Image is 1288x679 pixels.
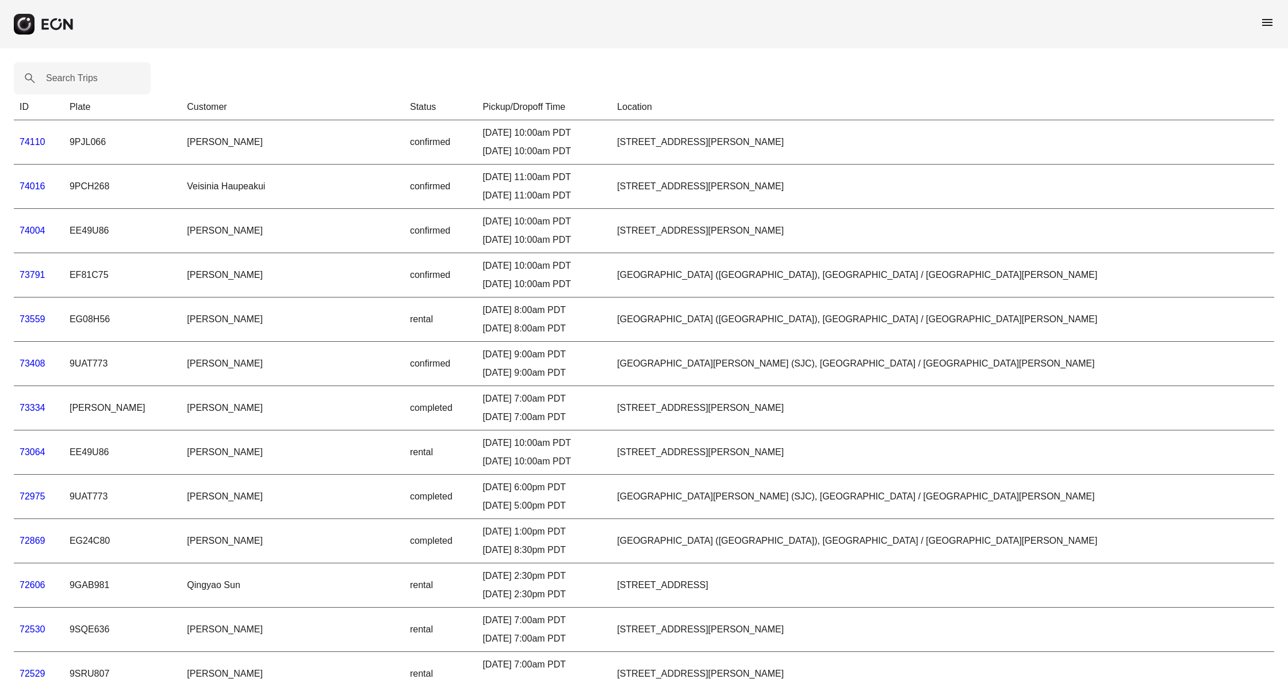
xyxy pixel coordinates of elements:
[482,233,605,247] div: [DATE] 10:00am PDT
[611,342,1274,386] td: [GEOGRAPHIC_DATA][PERSON_NAME] (SJC), [GEOGRAPHIC_DATA] / [GEOGRAPHIC_DATA][PERSON_NAME]
[482,525,605,539] div: [DATE] 1:00pm PDT
[611,608,1274,652] td: [STREET_ADDRESS][PERSON_NAME]
[64,563,181,608] td: 9GAB981
[611,475,1274,519] td: [GEOGRAPHIC_DATA][PERSON_NAME] (SJC), [GEOGRAPHIC_DATA] / [GEOGRAPHIC_DATA][PERSON_NAME]
[611,430,1274,475] td: [STREET_ADDRESS][PERSON_NAME]
[611,209,1274,253] td: [STREET_ADDRESS][PERSON_NAME]
[20,137,45,147] a: 74110
[482,322,605,335] div: [DATE] 8:00am PDT
[482,410,605,424] div: [DATE] 7:00am PDT
[482,259,605,273] div: [DATE] 10:00am PDT
[611,94,1274,120] th: Location
[404,165,477,209] td: confirmed
[482,569,605,583] div: [DATE] 2:30pm PDT
[181,253,404,297] td: [PERSON_NAME]
[20,580,45,590] a: 72606
[181,297,404,342] td: [PERSON_NAME]
[477,94,611,120] th: Pickup/Dropoff Time
[404,386,477,430] td: completed
[181,342,404,386] td: [PERSON_NAME]
[611,253,1274,297] td: [GEOGRAPHIC_DATA] ([GEOGRAPHIC_DATA]), [GEOGRAPHIC_DATA] / [GEOGRAPHIC_DATA][PERSON_NAME]
[404,120,477,165] td: confirmed
[20,181,45,191] a: 74016
[64,209,181,253] td: EE49U86
[611,165,1274,209] td: [STREET_ADDRESS][PERSON_NAME]
[482,632,605,646] div: [DATE] 7:00am PDT
[20,536,45,546] a: 72869
[482,170,605,184] div: [DATE] 11:00am PDT
[181,608,404,652] td: [PERSON_NAME]
[482,658,605,672] div: [DATE] 7:00am PDT
[181,475,404,519] td: [PERSON_NAME]
[181,519,404,563] td: [PERSON_NAME]
[181,209,404,253] td: [PERSON_NAME]
[482,613,605,627] div: [DATE] 7:00am PDT
[181,94,404,120] th: Customer
[20,447,45,457] a: 73064
[482,366,605,380] div: [DATE] 9:00am PDT
[404,342,477,386] td: confirmed
[181,563,404,608] td: Qingyao Sun
[181,430,404,475] td: [PERSON_NAME]
[404,563,477,608] td: rental
[482,215,605,228] div: [DATE] 10:00am PDT
[64,253,181,297] td: EF81C75
[20,270,45,280] a: 73791
[64,608,181,652] td: 9SQE636
[64,430,181,475] td: EE49U86
[482,499,605,513] div: [DATE] 5:00pm PDT
[404,430,477,475] td: rental
[14,94,64,120] th: ID
[482,189,605,203] div: [DATE] 11:00am PDT
[482,455,605,468] div: [DATE] 10:00am PDT
[482,126,605,140] div: [DATE] 10:00am PDT
[482,392,605,406] div: [DATE] 7:00am PDT
[64,342,181,386] td: 9UAT773
[64,519,181,563] td: EG24C80
[64,475,181,519] td: 9UAT773
[482,348,605,361] div: [DATE] 9:00am PDT
[482,303,605,317] div: [DATE] 8:00am PDT
[20,226,45,235] a: 74004
[611,120,1274,165] td: [STREET_ADDRESS][PERSON_NAME]
[482,277,605,291] div: [DATE] 10:00am PDT
[20,358,45,368] a: 73408
[1260,16,1274,29] span: menu
[404,94,477,120] th: Status
[404,297,477,342] td: rental
[482,144,605,158] div: [DATE] 10:00am PDT
[404,608,477,652] td: rental
[20,624,45,634] a: 72530
[181,120,404,165] td: [PERSON_NAME]
[20,403,45,413] a: 73334
[404,253,477,297] td: confirmed
[181,165,404,209] td: Veisinia Haupeakui
[64,165,181,209] td: 9PCH268
[611,519,1274,563] td: [GEOGRAPHIC_DATA] ([GEOGRAPHIC_DATA]), [GEOGRAPHIC_DATA] / [GEOGRAPHIC_DATA][PERSON_NAME]
[611,563,1274,608] td: [STREET_ADDRESS]
[611,297,1274,342] td: [GEOGRAPHIC_DATA] ([GEOGRAPHIC_DATA]), [GEOGRAPHIC_DATA] / [GEOGRAPHIC_DATA][PERSON_NAME]
[482,480,605,494] div: [DATE] 6:00pm PDT
[46,71,98,85] label: Search Trips
[64,94,181,120] th: Plate
[181,386,404,430] td: [PERSON_NAME]
[20,669,45,678] a: 72529
[64,386,181,430] td: [PERSON_NAME]
[20,491,45,501] a: 72975
[482,436,605,450] div: [DATE] 10:00am PDT
[404,209,477,253] td: confirmed
[404,519,477,563] td: completed
[611,386,1274,430] td: [STREET_ADDRESS][PERSON_NAME]
[482,543,605,557] div: [DATE] 8:30pm PDT
[404,475,477,519] td: completed
[20,314,45,324] a: 73559
[482,588,605,601] div: [DATE] 2:30pm PDT
[64,297,181,342] td: EG08H56
[64,120,181,165] td: 9PJL066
